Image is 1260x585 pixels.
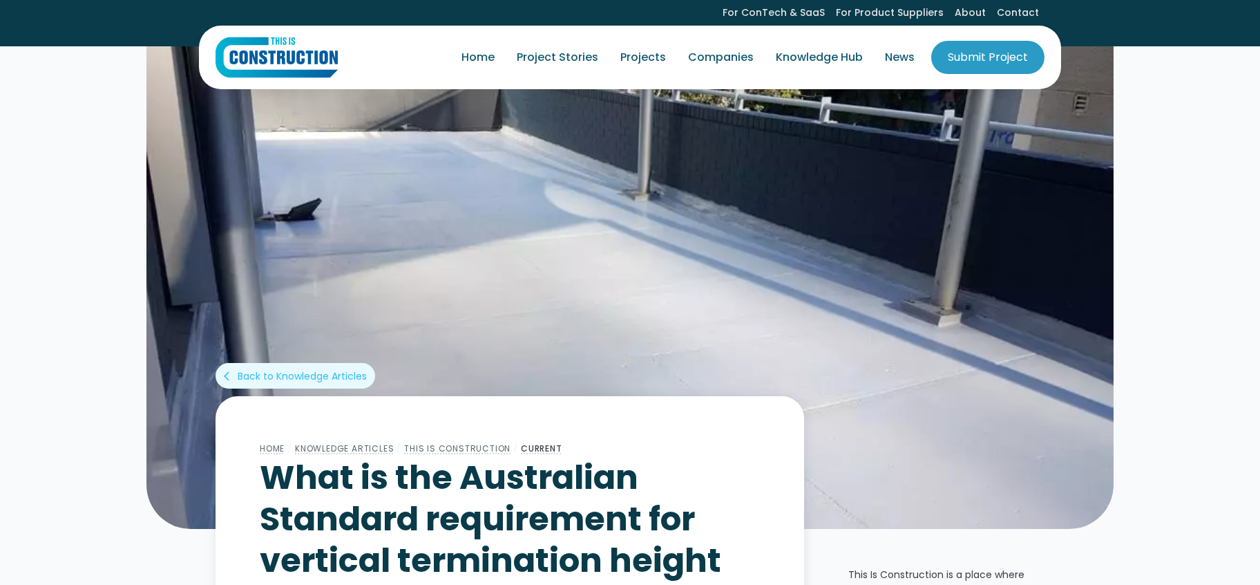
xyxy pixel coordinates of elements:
img: What is the Australian Standard requirement for vertical termination height of external waterproo... [146,45,1114,529]
a: Knowledge Hub [765,38,874,77]
a: Knowledge Articles [295,443,394,454]
a: Projects [609,38,677,77]
div: arrow_back_ios [224,369,235,383]
a: Project Stories [506,38,609,77]
div: Back to Knowledge Articles [238,369,367,383]
div: Submit Project [948,49,1028,66]
a: Home [260,443,285,454]
a: Home [450,38,506,77]
a: Companies [677,38,765,77]
a: News [874,38,926,77]
img: This Is Construction Logo [216,37,338,78]
a: Current [521,443,562,454]
div: / [394,440,404,457]
div: / [285,440,295,457]
a: Submit Project [931,41,1044,74]
a: home [216,37,338,78]
a: arrow_back_iosBack to Knowledge Articles [216,363,375,389]
a: This Is Construction [404,443,510,454]
div: / [510,440,521,457]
